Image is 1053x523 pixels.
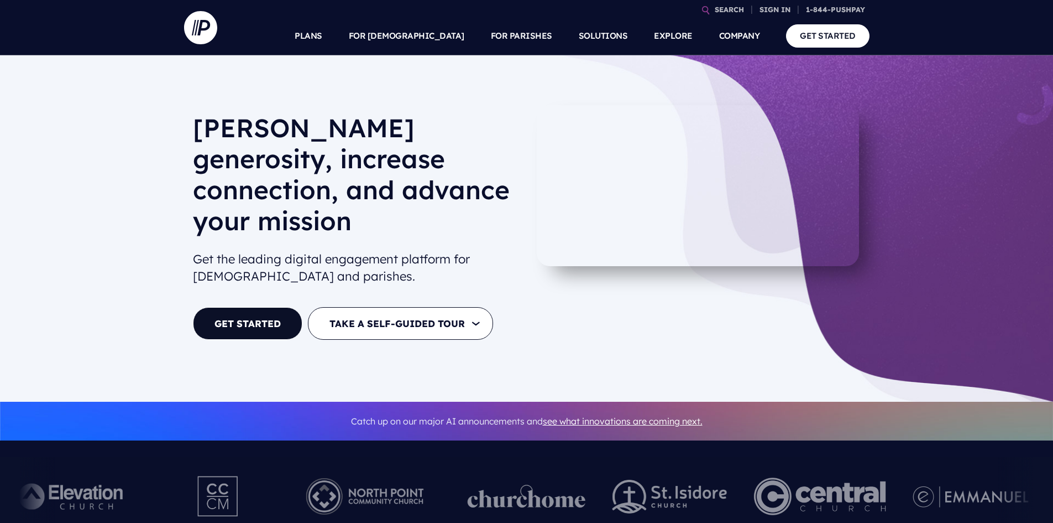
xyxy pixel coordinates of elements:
[193,409,861,434] p: Catch up on our major AI announcements and
[491,17,552,55] a: FOR PARISHES
[579,17,628,55] a: SOLUTIONS
[612,480,727,514] img: pp_logos_2
[193,112,518,245] h1: [PERSON_NAME] generosity, increase connection, and advance your mission
[468,485,586,508] img: pp_logos_1
[308,307,493,340] button: TAKE A SELF-GUIDED TOUR
[193,307,302,340] a: GET STARTED
[349,17,464,55] a: FOR [DEMOGRAPHIC_DATA]
[295,17,322,55] a: PLANS
[786,24,869,47] a: GET STARTED
[719,17,760,55] a: COMPANY
[193,246,518,289] h2: Get the leading digital engagement platform for [DEMOGRAPHIC_DATA] and parishes.
[543,416,703,427] a: see what innovations are coming next.
[654,17,693,55] a: EXPLORE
